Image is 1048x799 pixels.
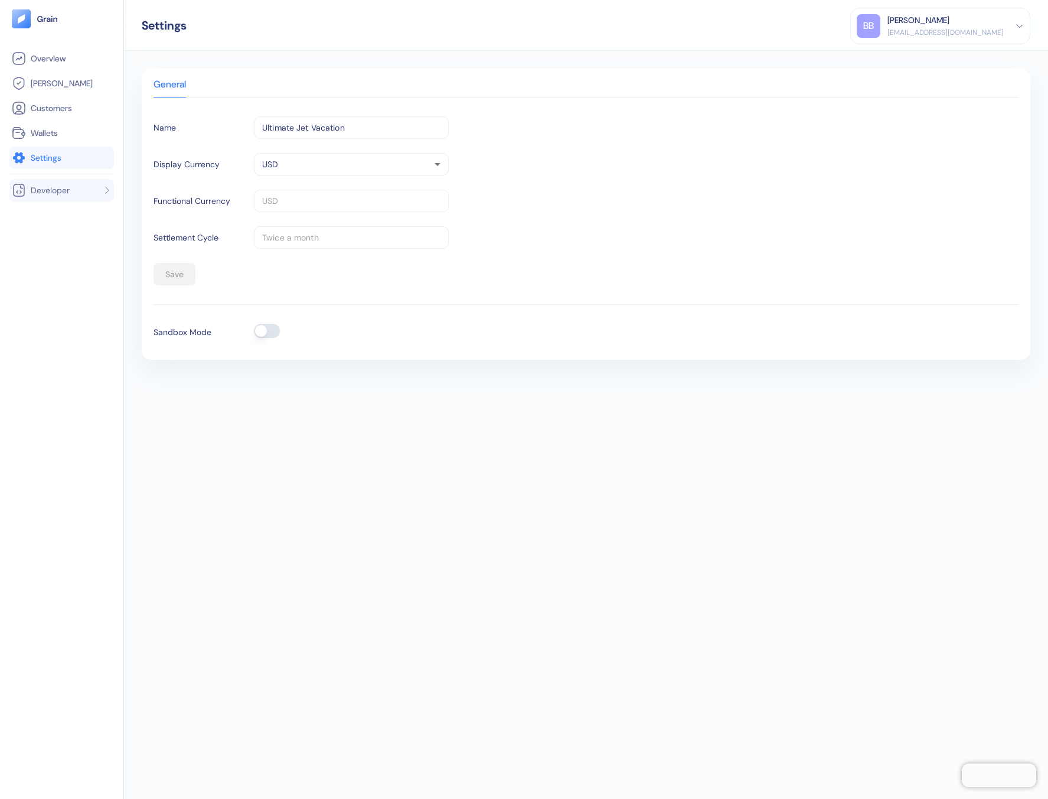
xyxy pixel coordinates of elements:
[37,15,58,23] img: logo
[857,14,880,38] div: BB
[31,77,93,89] span: [PERSON_NAME]
[12,9,31,28] img: logo-tablet-V2.svg
[887,27,1004,38] div: [EMAIL_ADDRESS][DOMAIN_NAME]
[12,151,112,165] a: Settings
[142,20,187,31] div: Settings
[31,53,66,64] span: Overview
[887,14,949,27] div: [PERSON_NAME]
[12,51,112,66] a: Overview
[31,102,72,114] span: Customers
[154,326,211,339] label: Sandbox Mode
[254,153,449,176] div: USD
[12,126,112,140] a: Wallets
[31,184,70,196] span: Developer
[154,158,220,171] label: Display Currency
[12,101,112,115] a: Customers
[31,152,61,164] span: Settings
[962,764,1036,787] iframe: Chatra live chat
[12,76,112,90] a: [PERSON_NAME]
[154,195,230,207] label: Functional Currency
[154,232,218,244] label: Settlement Cycle
[154,122,176,134] label: Name
[31,127,58,139] span: Wallets
[154,80,186,97] div: General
